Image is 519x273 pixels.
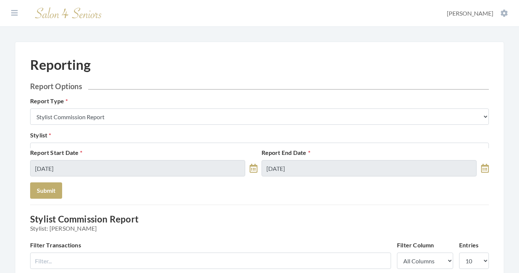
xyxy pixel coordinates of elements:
[397,241,434,250] label: Filter Column
[30,182,62,199] button: Submit
[30,97,68,105] label: Report Type
[447,10,493,17] span: [PERSON_NAME]
[30,160,245,176] input: Select Date
[30,57,91,73] h1: Reporting
[30,253,391,269] input: Filter...
[30,131,51,140] label: Stylist
[30,214,489,232] h3: Stylist Commission Report
[445,9,510,17] button: [PERSON_NAME]
[30,82,489,91] h2: Report Options
[30,148,83,157] label: Report Start Date
[30,241,81,250] label: Filter Transactions
[459,241,478,250] label: Entries
[250,160,257,176] a: toggle
[30,225,489,232] span: Stylist: [PERSON_NAME]
[262,160,477,176] input: Select Date
[31,4,106,22] img: Salon 4 Seniors
[262,148,310,157] label: Report End Date
[481,160,489,176] a: toggle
